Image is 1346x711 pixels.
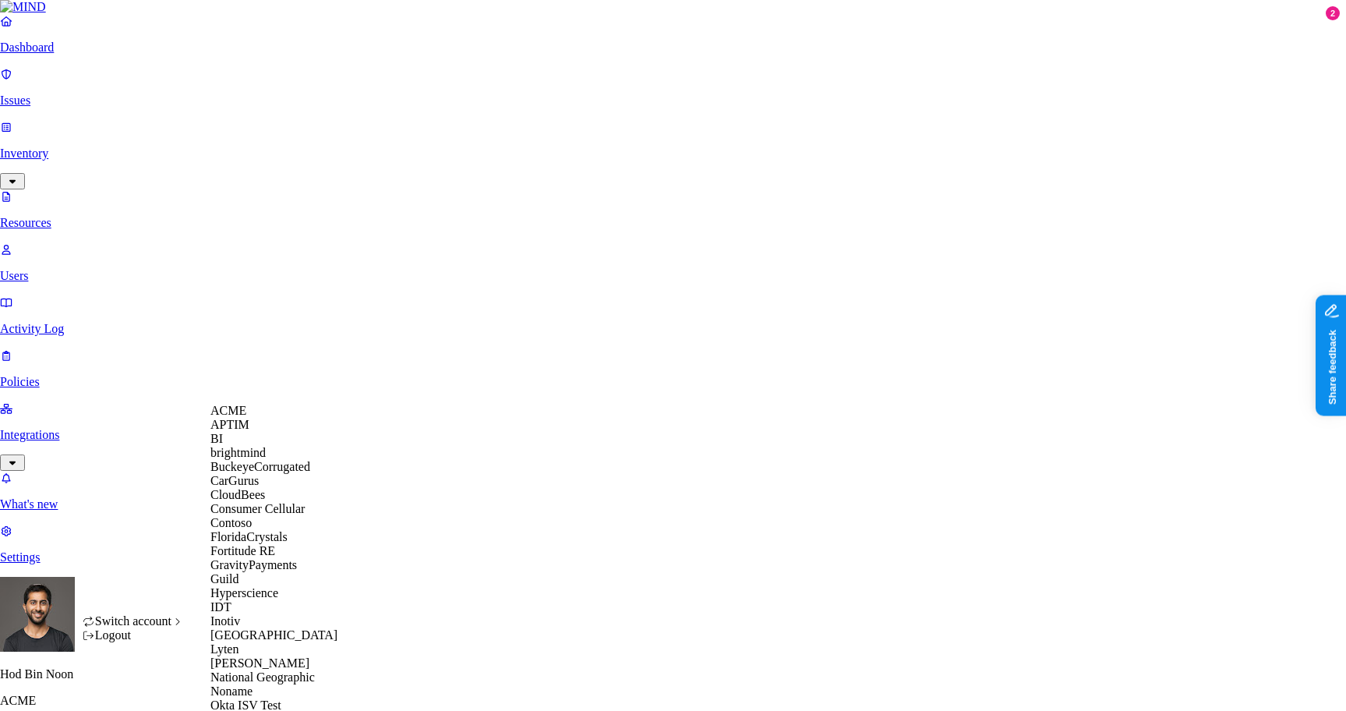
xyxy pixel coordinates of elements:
span: CloudBees [210,488,265,501]
span: Guild [210,572,238,585]
span: brightmind [210,446,266,459]
span: GravityPayments [210,558,297,571]
span: APTIM [210,418,249,431]
span: ACME [210,404,246,417]
span: Lyten [210,642,238,656]
span: FloridaCrystals [210,530,288,543]
span: Noname [210,684,253,698]
span: Hyperscience [210,586,278,600]
span: CarGurus [210,474,259,487]
span: Consumer Cellular [210,502,305,515]
span: Fortitude RE [210,544,275,557]
span: Contoso [210,516,252,529]
span: National Geographic [210,670,315,684]
span: BuckeyeCorrugated [210,460,310,473]
span: BI [210,432,223,445]
div: Logout [83,628,185,642]
span: IDT [210,600,231,614]
span: Switch account [95,614,171,628]
span: Inotiv [210,614,240,628]
span: [PERSON_NAME] [210,656,309,670]
span: [GEOGRAPHIC_DATA] [210,628,337,642]
div: 2 [1326,6,1340,20]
